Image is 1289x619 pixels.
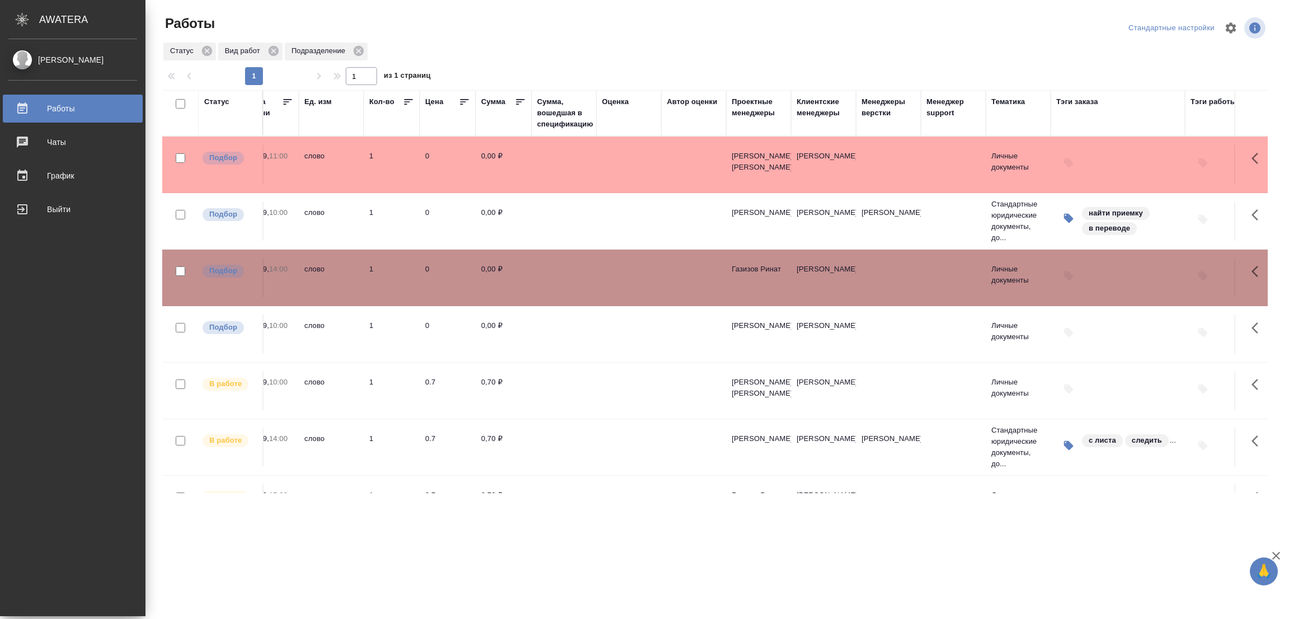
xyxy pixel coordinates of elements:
[8,54,137,66] div: [PERSON_NAME]
[1245,258,1272,285] button: Здесь прячутся важные кнопки
[218,43,283,60] div: Вид работ
[791,428,856,467] td: [PERSON_NAME]
[1081,433,1176,448] div: с листа, следить, направить на приемку
[248,331,293,343] p: 2025
[1191,490,1215,514] button: Добавить тэги
[476,258,531,297] td: 0,00 ₽
[299,201,364,241] td: слово
[1245,315,1272,341] button: Здесь прячутся важные кнопки
[209,378,242,390] p: В работе
[1056,320,1081,345] button: Добавить тэги
[201,320,257,335] div: Можно подбирать исполнителей
[791,371,856,410] td: [PERSON_NAME]
[209,265,237,276] p: Подбор
[1191,377,1215,401] button: Добавить тэги
[425,96,444,107] div: Цена
[732,96,785,119] div: Проектные менеджеры
[209,322,237,333] p: Подбор
[204,96,229,107] div: Статус
[1191,207,1215,232] button: Добавить тэги
[476,315,531,354] td: 0,00 ₽
[991,320,1045,343] p: Личные документы
[991,151,1045,173] p: Личные документы
[726,201,791,241] td: [PERSON_NAME]
[476,201,531,241] td: 0,00 ₽
[170,45,197,57] p: Статус
[1217,15,1244,41] span: Настроить таблицу
[364,428,420,467] td: 1
[364,145,420,184] td: 1
[8,167,137,184] div: График
[291,45,349,57] p: Подразделение
[39,8,145,31] div: AWATERA
[1191,151,1215,175] button: Добавить тэги
[269,265,288,273] p: 14:00
[299,258,364,297] td: слово
[420,428,476,467] td: 0.7
[991,377,1045,399] p: Личные документы
[1056,264,1081,288] button: Добавить тэги
[791,484,856,523] td: [PERSON_NAME]
[299,484,364,523] td: слово
[248,162,293,173] p: 2025
[1089,435,1116,446] p: с листа
[991,490,1045,512] p: Личные документы
[791,201,856,241] td: [PERSON_NAME]
[481,96,505,107] div: Сумма
[991,264,1045,286] p: Личные документы
[726,428,791,467] td: [PERSON_NAME]
[862,433,915,444] p: [PERSON_NAME]
[420,258,476,297] td: 0
[364,315,420,354] td: 1
[926,96,980,119] div: Менеджер support
[269,434,288,443] p: 14:00
[3,195,143,223] a: Выйти
[1081,206,1179,236] div: найти приемку, в переводе
[732,377,785,399] p: [PERSON_NAME], [PERSON_NAME]
[476,145,531,184] td: 0,00 ₽
[667,96,717,107] div: Автор оценки
[299,428,364,467] td: слово
[248,275,293,286] p: 2025
[1089,208,1143,219] p: найти приемку
[476,371,531,410] td: 0,70 ₽
[248,444,293,456] p: 2025
[1191,264,1215,288] button: Добавить тэги
[1056,151,1081,175] button: Добавить тэги
[8,100,137,117] div: Работы
[726,484,791,523] td: Газизов Ринат
[3,95,143,123] a: Работы
[1126,20,1217,37] div: split button
[201,207,257,222] div: Можно подбирать исполнителей
[364,371,420,410] td: 1
[269,152,288,160] p: 11:00
[1250,557,1278,585] button: 🙏
[304,96,332,107] div: Ед. изм
[269,378,288,386] p: 10:00
[1245,428,1272,454] button: Здесь прячутся важные кнопки
[1245,371,1272,398] button: Здесь прячутся важные кнопки
[797,96,850,119] div: Клиентские менеджеры
[420,145,476,184] td: 0
[1056,377,1081,401] button: Добавить тэги
[1056,433,1081,458] button: Изменить тэги
[1089,223,1130,234] p: в переводе
[991,425,1045,470] p: Стандартные юридические документы, до...
[269,491,288,499] p: 15:00
[201,433,257,448] div: Исполнитель выполняет работу
[3,162,143,190] a: График
[209,491,242,503] p: В работе
[384,69,431,85] span: из 1 страниц
[269,208,288,217] p: 10:00
[209,209,237,220] p: Подбор
[225,45,264,57] p: Вид работ
[1191,96,1236,107] div: Тэги работы
[791,258,856,297] td: [PERSON_NAME]
[732,151,785,173] p: [PERSON_NAME], [PERSON_NAME]
[537,96,593,130] div: Сумма, вошедшая в спецификацию
[726,315,791,354] td: [PERSON_NAME]
[420,484,476,523] td: 0.7
[476,484,531,523] td: 0,70 ₽
[420,371,476,410] td: 0.7
[420,315,476,354] td: 0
